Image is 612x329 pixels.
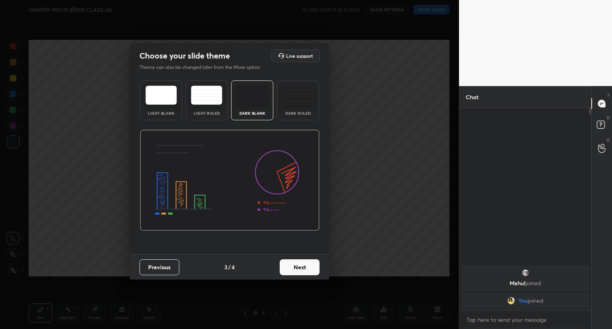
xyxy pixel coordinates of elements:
img: lightTheme.e5ed3b09.svg [145,86,177,105]
img: b7ff81f82511446cb470fc7d5bf18fca.jpg [507,297,515,305]
h4: 3 [224,263,228,271]
div: Dark Blank [236,111,268,115]
img: darkRuledTheme.de295e13.svg [282,86,314,105]
div: Dark Ruled [282,111,314,115]
div: grid [459,264,591,310]
button: Previous [139,259,179,275]
div: Light Ruled [191,111,223,115]
h2: Choose your slide theme [139,51,230,61]
p: Mehul [466,280,585,286]
div: Light Blank [145,111,177,115]
p: D [607,115,610,121]
span: You [518,298,528,304]
h4: 4 [231,263,235,271]
p: Theme can also be changed later from the More option [139,64,269,71]
h5: Live support [286,53,313,58]
img: darkTheme.f0cc69e5.svg [237,86,268,105]
p: Chat [459,86,485,108]
span: joined [528,298,543,304]
p: T [607,92,610,98]
span: joined [526,279,541,287]
button: Next [280,259,320,275]
img: lightRuledTheme.5fabf969.svg [191,86,222,105]
img: darkThemeBanner.d06ce4a2.svg [140,130,320,231]
p: G [606,137,610,143]
h4: / [228,263,231,271]
img: 16e2bd9c2fa542f181e03256a5b0286e.jpg [522,269,530,277]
